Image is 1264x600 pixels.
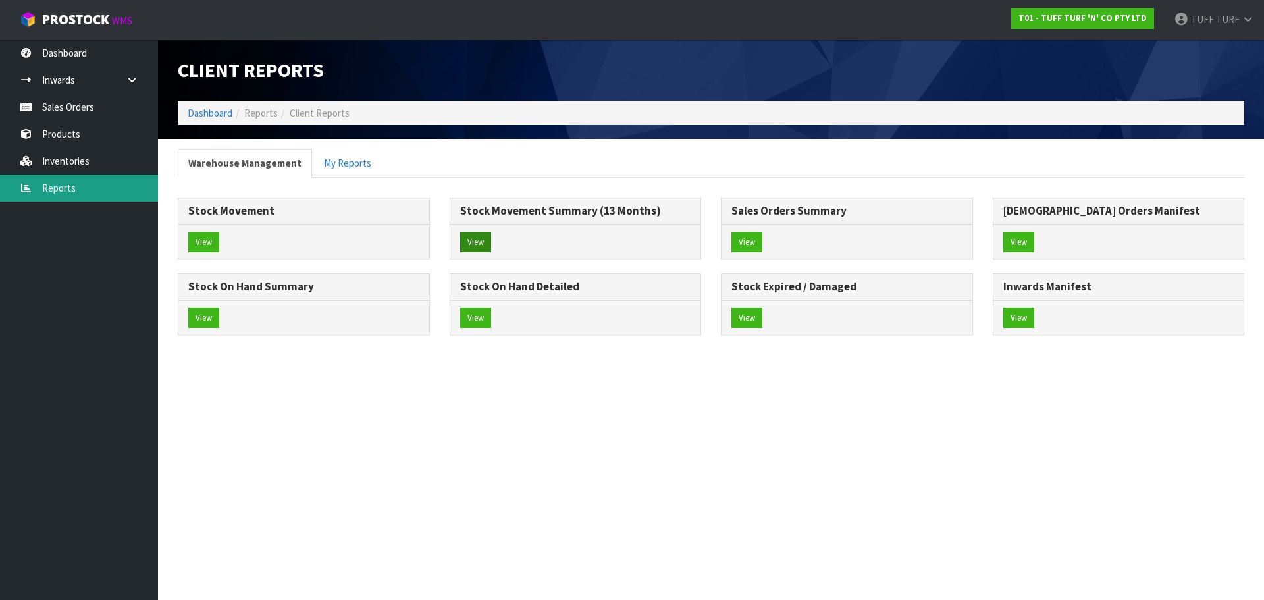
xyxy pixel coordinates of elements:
small: WMS [112,14,132,27]
h3: Inwards Manifest [1003,281,1234,293]
span: ProStock [42,11,109,28]
h3: [DEMOGRAPHIC_DATA] Orders Manifest [1003,205,1234,217]
strong: T01 - TUFF TURF 'N' CO PTY LTD [1018,13,1147,24]
h3: Stock On Hand Summary [188,281,419,293]
h3: Stock On Hand Detailed [460,281,691,293]
button: View [731,308,762,329]
button: View [1003,308,1034,329]
button: View [1003,232,1034,253]
h3: Stock Movement Summary (13 Months) [460,205,691,217]
a: Warehouse Management [178,149,312,177]
a: My Reports [313,149,382,177]
h3: Stock Expired / Damaged [731,281,962,293]
button: View [188,232,219,253]
span: Client Reports [178,57,324,82]
h3: Stock Movement [188,205,419,217]
span: Reports [244,107,278,119]
span: TUFF TURF [1191,13,1240,26]
button: View [731,232,762,253]
button: View [460,232,491,253]
span: Client Reports [290,107,350,119]
button: View [460,308,491,329]
h3: Sales Orders Summary [731,205,962,217]
button: View [188,308,219,329]
img: cube-alt.png [20,11,36,28]
a: Dashboard [188,107,232,119]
